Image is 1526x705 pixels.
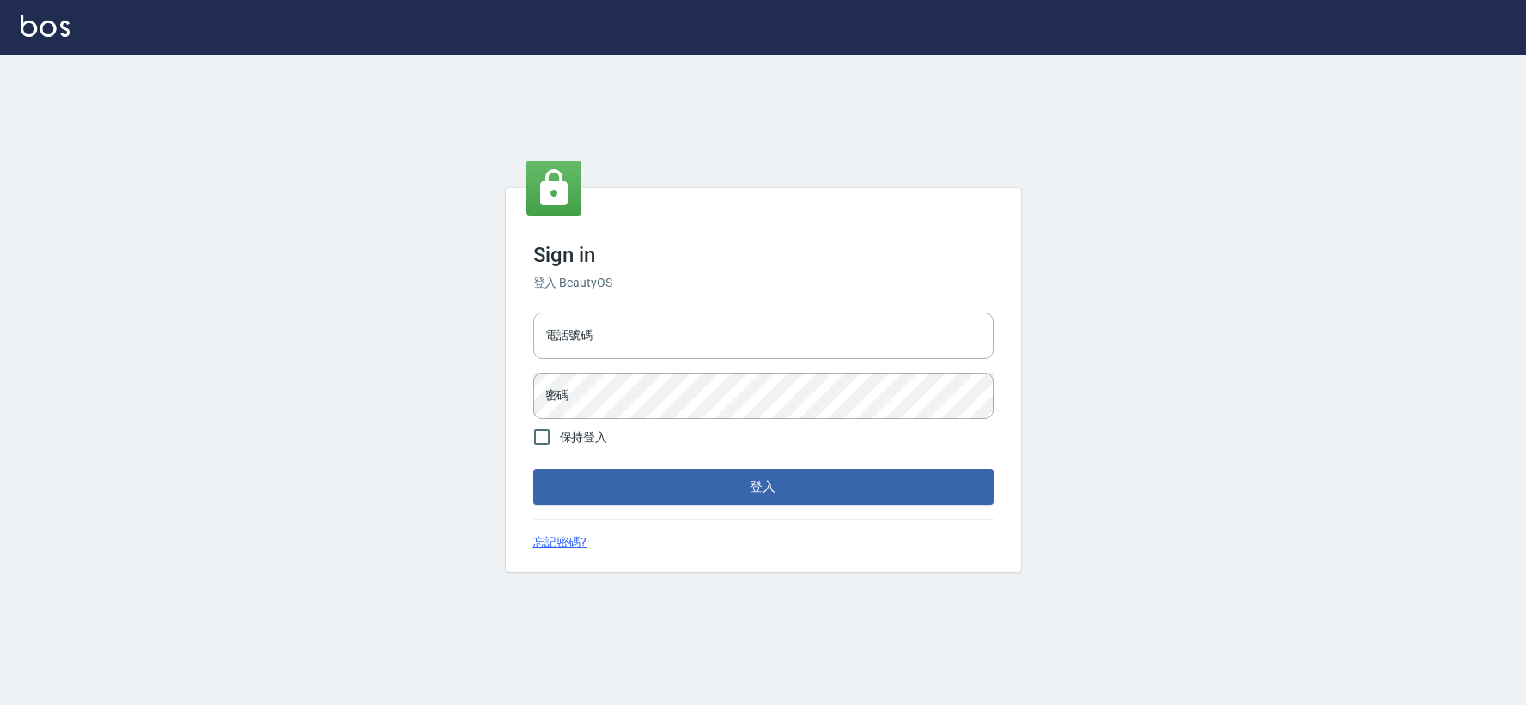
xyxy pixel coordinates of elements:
img: Logo [21,15,70,37]
button: 登入 [533,469,994,505]
h6: 登入 BeautyOS [533,274,994,292]
h3: Sign in [533,243,994,267]
a: 忘記密碼? [533,533,587,551]
span: 保持登入 [560,428,608,447]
